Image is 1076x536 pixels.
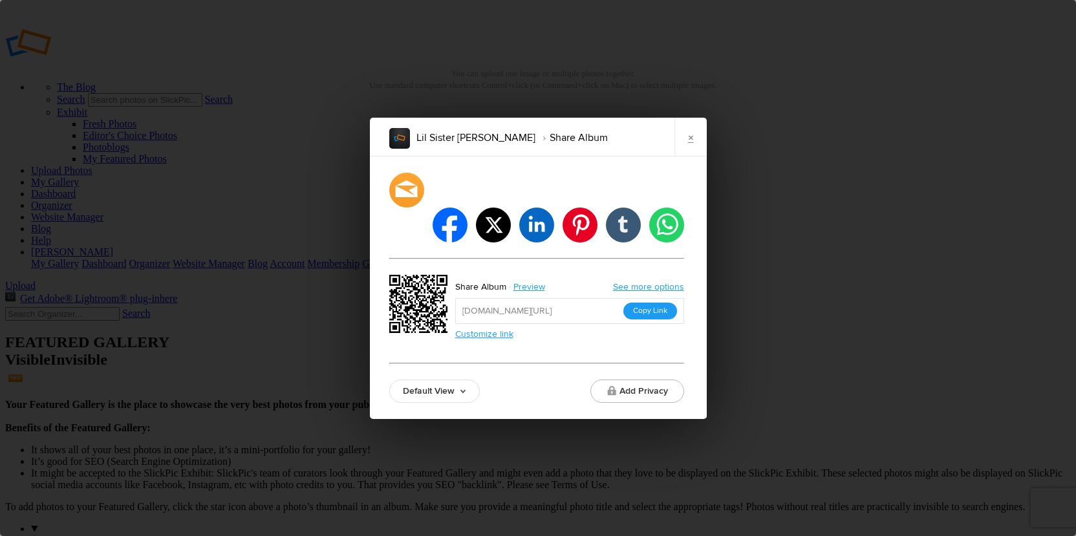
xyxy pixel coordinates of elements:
a: Default View [389,380,480,403]
div: Share Album [455,279,506,295]
a: See more options [613,281,684,292]
li: whatsapp [649,208,684,242]
li: Share Album [535,127,608,149]
li: Lil Sister [PERSON_NAME] [416,127,535,149]
a: Customize link [455,328,513,339]
li: linkedin [519,208,554,242]
img: album_sample.webp [389,128,410,149]
li: pinterest [563,208,597,242]
a: × [674,118,707,156]
li: facebook [433,208,468,242]
a: Preview [506,279,555,295]
div: https://slickpic.us/185920304YTO [389,275,451,337]
li: tumblr [606,208,641,242]
li: twitter [476,208,511,242]
button: Copy Link [623,303,677,319]
button: Add Privacy [590,380,684,403]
